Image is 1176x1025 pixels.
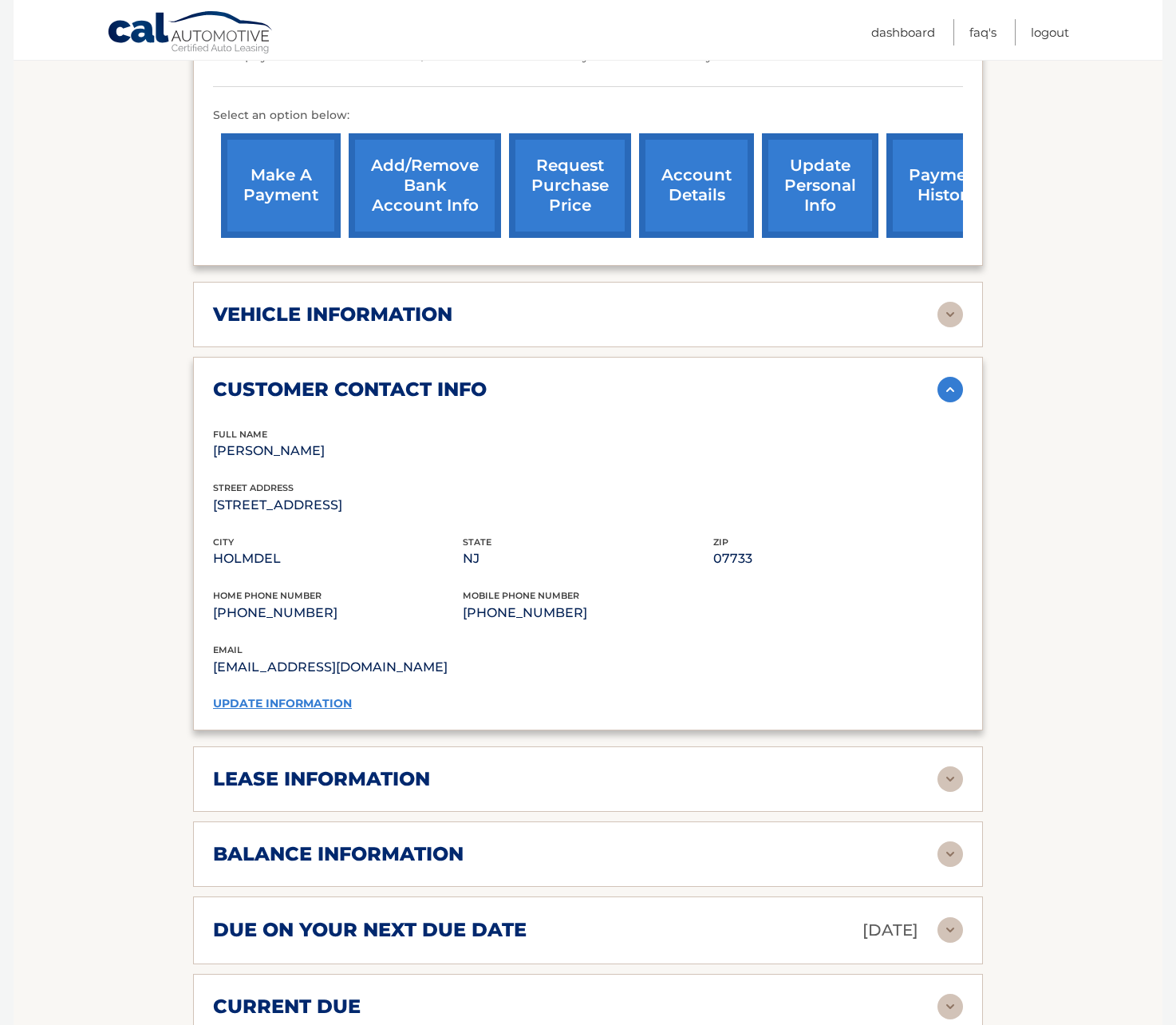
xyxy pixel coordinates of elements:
[969,19,996,46] a: FAQ's
[213,696,352,710] a: update information
[213,429,267,440] span: full name
[213,106,963,125] p: Select an option below:
[713,536,728,548] span: zip
[463,590,579,601] span: mobile phone number
[937,994,963,1019] img: accordion-rest.svg
[213,995,361,1019] h2: current due
[762,133,878,238] a: update personal info
[463,536,491,548] span: state
[463,548,712,570] p: NJ
[213,602,463,624] p: [PHONE_NUMBER]
[213,303,452,326] h2: vehicle information
[213,918,527,942] h2: due on your next due date
[213,378,487,402] h2: customer contact info
[221,133,341,238] a: make a payment
[213,590,322,601] span: home phone number
[213,767,430,791] h2: lease information
[862,916,918,944] p: [DATE]
[1031,19,1069,46] a: Logout
[349,133,501,238] a: Add/Remove bank account info
[213,656,588,679] p: [EMAIL_ADDRESS][DOMAIN_NAME]
[937,766,963,792] img: accordion-rest.svg
[213,536,234,548] span: city
[937,841,963,867] img: accordion-rest.svg
[871,19,935,46] a: Dashboard
[463,602,712,624] p: [PHONE_NUMBER]
[213,644,243,655] span: email
[213,482,294,493] span: street address
[213,842,464,866] h2: balance information
[713,548,963,570] p: 07733
[107,10,274,57] a: Cal Automotive
[213,440,463,462] p: [PERSON_NAME]
[213,548,463,570] p: HOLMDEL
[937,377,963,402] img: accordion-active.svg
[639,133,754,238] a: account details
[509,133,631,238] a: request purchase price
[937,917,963,943] img: accordion-rest.svg
[886,133,1006,238] a: payment history
[937,302,963,327] img: accordion-rest.svg
[213,494,463,516] p: [STREET_ADDRESS]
